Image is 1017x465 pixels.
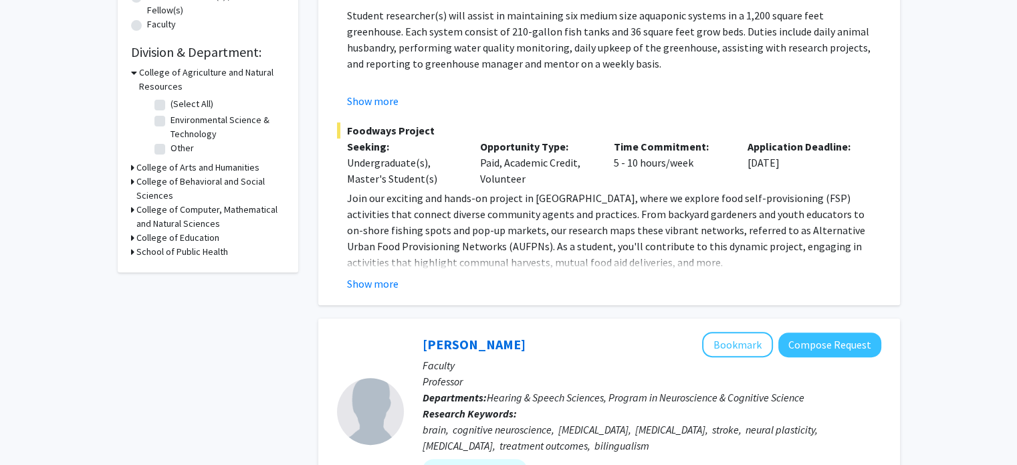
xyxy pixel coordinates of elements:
p: Professor [423,373,881,389]
h3: College of Arts and Humanities [136,161,259,175]
p: Faculty [423,357,881,373]
button: Add Yasmeen Faroqi-Shah to Bookmarks [702,332,773,357]
h3: College of Computer, Mathematical and Natural Sciences [136,203,285,231]
p: Opportunity Type: [480,138,594,155]
p: Seeking: [347,138,461,155]
label: Environmental Science & Technology [171,113,281,141]
a: [PERSON_NAME] [423,336,526,353]
span: Foodways Project [337,122,881,138]
h3: College of Education [136,231,219,245]
b: Research Keywords: [423,407,517,420]
label: Other [171,141,194,155]
button: Show more [347,276,399,292]
h3: College of Behavioral and Social Sciences [136,175,285,203]
b: Departments: [423,391,487,404]
span: Hearing & Speech Sciences, Program in Neuroscience & Cognitive Science [487,391,804,404]
h3: College of Agriculture and Natural Resources [139,66,285,94]
iframe: Chat [10,405,57,455]
div: Undergraduate(s), Master's Student(s) [347,155,461,187]
div: 5 - 10 hours/week [604,138,738,187]
div: [DATE] [738,138,871,187]
h2: Division & Department: [131,44,285,60]
div: brain, cognitive neuroscience, [MEDICAL_DATA], [MEDICAL_DATA], stroke, neural plasticity, [MEDICA... [423,422,881,454]
p: Student researcher(s) will assist in maintaining six medium size aquaponic systems in a 1,200 squ... [347,7,881,72]
p: Application Deadline: [748,138,861,155]
label: (Select All) [171,97,213,111]
button: Show more [347,93,399,109]
label: Faculty [147,17,176,31]
p: Time Commitment: [614,138,727,155]
button: Compose Request to Yasmeen Faroqi-Shah [778,333,881,357]
h3: School of Public Health [136,245,228,259]
p: Join our exciting and hands-on project in [GEOGRAPHIC_DATA], where we explore food self-provision... [347,190,881,270]
div: Paid, Academic Credit, Volunteer [470,138,604,187]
